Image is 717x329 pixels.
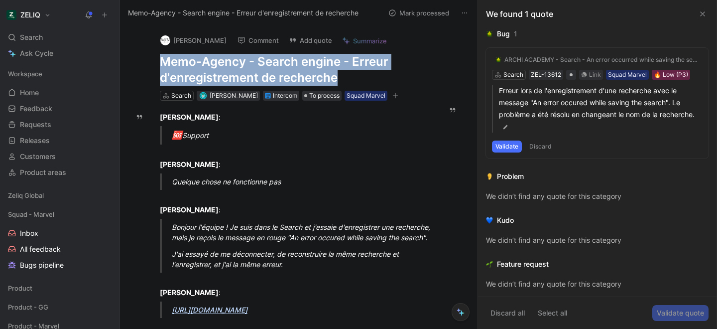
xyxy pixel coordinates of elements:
[20,152,56,162] span: Customers
[273,91,297,101] div: Intercom
[486,8,553,20] div: We found 1 quote
[492,141,522,153] button: Validate
[486,278,709,290] div: We didn’t find any quote for this category
[284,33,337,47] button: Add quote
[8,283,32,293] span: Product
[128,7,358,19] span: Memo-Agency - Search engine - Erreur d'enregistrement de recherche
[384,6,454,20] button: Mark processed
[20,260,64,270] span: Bugs pipeline
[160,205,219,214] strong: [PERSON_NAME]
[4,46,116,61] a: Ask Cycle
[8,69,42,79] span: Workspace
[160,160,219,168] strong: [PERSON_NAME]
[4,242,116,257] a: All feedback
[486,173,493,180] img: 👂
[497,258,549,270] div: Feature request
[172,129,440,142] div: Support
[20,228,38,238] span: Inbox
[210,92,258,99] span: [PERSON_NAME]
[4,188,116,203] div: Zeliq Global
[4,300,116,318] div: Product - GG
[526,141,555,153] button: Discard
[486,217,493,224] img: 💙
[4,8,53,22] button: ZELIQZELIQ
[160,288,219,297] strong: [PERSON_NAME]
[347,91,385,101] div: Squad Marvel
[172,249,440,270] div: J'ai essayé de me déconnecter, de reconstruire la même recherche et l'enregistrer, et j'ai la mêm...
[495,57,501,63] img: 🪲
[4,149,116,164] a: Customers
[4,281,116,299] div: Product
[233,33,283,47] button: Comment
[652,305,709,321] button: Validate quote
[200,93,206,98] img: avatar
[4,66,116,81] div: Workspace
[160,194,428,215] div: :
[497,170,524,182] div: Problem
[8,209,54,219] span: Squad - Marvel
[160,35,170,45] img: logo
[353,36,387,45] span: Summarize
[20,244,61,254] span: All feedback
[160,113,219,121] strong: [PERSON_NAME]
[4,117,116,132] a: Requests
[533,305,572,321] button: Select all
[4,281,116,296] div: Product
[514,28,517,40] div: 1
[338,34,391,48] button: Summarize
[4,188,116,206] div: Zeliq Global
[4,207,116,273] div: Squad - MarvelInboxAll feedbackBugs pipeline
[20,167,66,177] span: Product areas
[4,165,116,180] a: Product areas
[20,31,43,43] span: Search
[172,222,440,243] div: Bonjour l'équipe ! Je suis dans le Search et j'essaie d'enregistrer une recherche, mais je reçois...
[4,300,116,315] div: Product - GG
[4,133,116,148] a: Releases
[497,28,510,40] div: Bug
[20,47,53,59] span: Ask Cycle
[4,258,116,273] a: Bugs pipeline
[309,91,340,101] span: To process
[4,226,116,241] a: Inbox
[160,149,428,169] div: :
[486,30,493,37] img: 🪲
[172,306,247,314] a: [URL][DOMAIN_NAME]
[160,54,428,86] h1: Memo-Agency - Search engine - Erreur d'enregistrement de recherche
[160,112,428,122] div: :
[486,234,709,246] div: We didn’t find any quote for this category
[8,190,44,200] span: Zeliq Global
[20,136,50,146] span: Releases
[4,101,116,116] a: Feedback
[171,91,191,101] div: Search
[486,190,709,202] div: We didn’t find any quote for this category
[20,104,52,114] span: Feedback
[504,56,699,64] div: ARCHI ACADEMY - Search - An error occurred while saving the search
[4,30,116,45] div: Search
[172,176,440,187] div: Quelque chose ne fonctionne pas
[156,33,231,48] button: logo[PERSON_NAME]
[4,85,116,100] a: Home
[499,85,703,133] p: Erreur lors de l'enregistrement d'une recherche avec le message "An error occured while saving th...
[492,54,703,66] button: 🪲ARCHI ACADEMY - Search - An error occurred while saving the search
[20,88,39,98] span: Home
[4,207,116,222] div: Squad - Marvel
[20,120,51,130] span: Requests
[486,261,493,268] img: 🌱
[302,91,342,101] div: To process
[8,302,48,312] span: Product - GG
[6,10,16,20] img: ZELIQ
[486,305,529,321] button: Discard all
[172,130,182,140] span: 🆘
[20,10,40,19] h1: ZELIQ
[160,277,428,298] div: :
[502,124,509,131] img: pen.svg
[497,214,514,226] div: Kudo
